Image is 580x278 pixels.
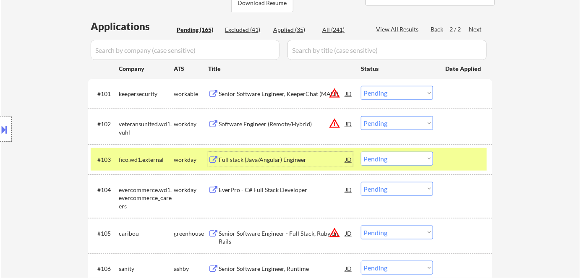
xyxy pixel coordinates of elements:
div: ashby [174,265,208,273]
div: Software Engineer (Remote/Hybrid) [219,120,345,128]
div: Status [361,61,433,76]
div: JD [345,86,353,101]
div: Senior Software Engineer - Full Stack, Ruby on Rails [219,229,345,246]
div: Date Applied [445,65,482,73]
div: Title [208,65,353,73]
button: warning_amber [329,227,340,239]
div: Pending (165) [177,26,219,34]
div: JD [345,261,353,276]
div: workday [174,186,208,194]
div: workable [174,90,208,98]
div: JD [345,152,353,167]
button: warning_amber [329,117,340,129]
div: Back [431,25,444,34]
div: EverPro - C# Full Stack Developer [219,186,345,194]
div: 2 / 2 [449,25,469,34]
div: Full stack (Java/Angular) Engineer [219,156,345,164]
div: JD [345,116,353,131]
div: #106 [97,265,112,273]
div: Excluded (41) [225,26,267,34]
div: workday [174,156,208,164]
div: All (241) [322,26,364,34]
div: Senior Software Engineer, Runtime [219,265,345,273]
div: greenhouse [174,229,208,238]
div: #105 [97,229,112,238]
div: caribou [119,229,174,238]
div: workday [174,120,208,128]
input: Search by company (case sensitive) [91,40,280,60]
div: Next [469,25,482,34]
button: warning_amber [329,87,340,99]
div: Senior Software Engineer, KeeperChat (MAUI) [219,90,345,98]
div: ATS [174,65,208,73]
div: JD [345,182,353,197]
div: View All Results [376,25,421,34]
div: sanity [119,265,174,273]
div: Applied (35) [273,26,315,34]
input: Search by title (case sensitive) [287,40,487,60]
div: JD [345,226,353,241]
div: Applications [91,21,174,31]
